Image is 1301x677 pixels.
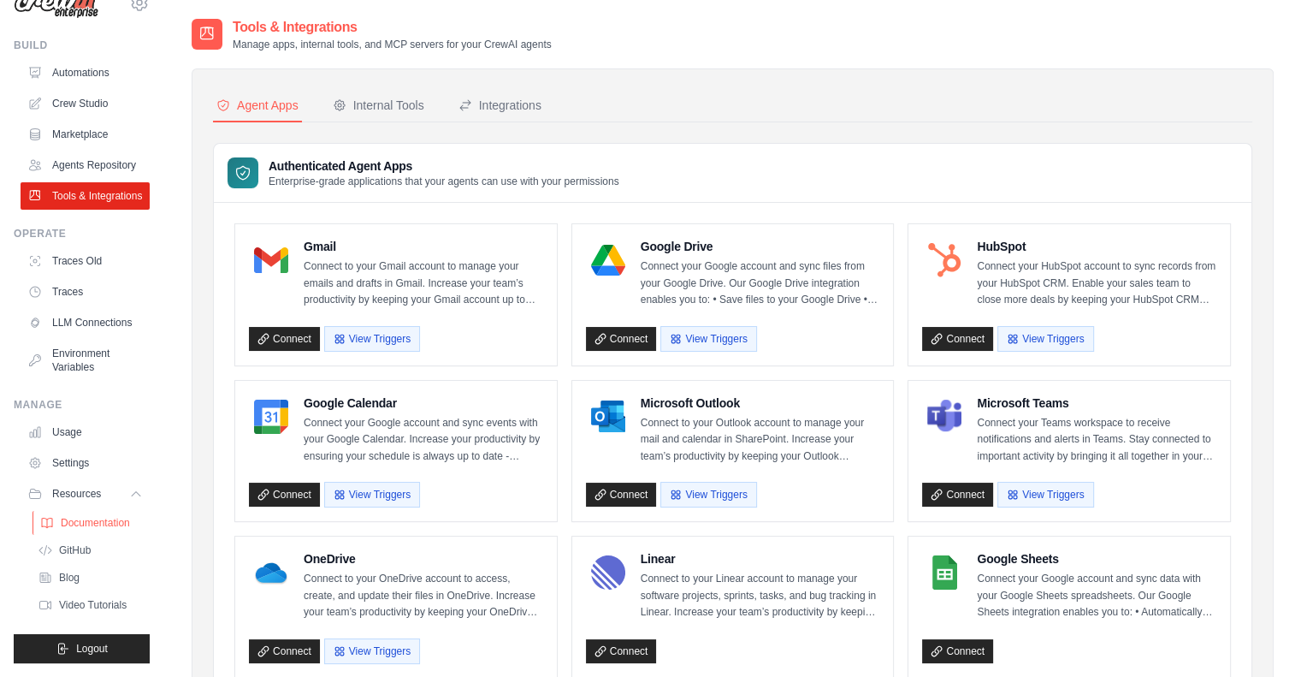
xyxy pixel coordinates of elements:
button: Internal Tools [329,90,428,122]
a: Connect [922,483,993,507]
a: Marketplace [21,121,150,148]
img: Linear Logo [591,555,625,590]
a: Connect [249,483,320,507]
a: Agents Repository [21,151,150,179]
button: View Triggers [660,482,756,508]
h4: Gmail [304,238,543,255]
a: LLM Connections [21,309,150,336]
img: Gmail Logo [254,243,288,277]
button: View Triggers [660,326,756,352]
a: Blog [31,566,150,590]
h4: Linear [641,550,880,567]
a: Crew Studio [21,90,150,117]
p: Manage apps, internal tools, and MCP servers for your CrewAI agents [233,38,552,51]
div: Build [14,39,150,52]
span: GitHub [59,543,91,557]
div: Integrations [458,97,541,114]
button: Logout [14,634,150,663]
a: Documentation [33,511,151,535]
button: Integrations [455,90,545,122]
div: Manage [14,398,150,412]
p: Connect your HubSpot account to sync records from your HubSpot CRM. Enable your sales team to clo... [977,258,1216,309]
h2: Tools & Integrations [233,17,552,38]
a: Automations [21,59,150,86]
div: Internal Tools [333,97,424,114]
h4: Google Calendar [304,395,543,412]
h4: Microsoft Teams [977,395,1216,412]
a: Connect [586,639,657,663]
h4: Microsoft Outlook [641,395,880,412]
a: Connect [586,327,657,351]
img: Google Drive Logo [591,243,625,277]
img: Microsoft Outlook Logo [591,400,625,434]
button: View Triggers [324,326,420,352]
p: Connect to your Outlook account to manage your mail and calendar in SharePoint. Increase your tea... [641,415,880,466]
h4: HubSpot [977,238,1216,255]
span: Resources [52,487,101,501]
img: Google Sheets Logo [927,555,961,590]
a: Environment Variables [21,340,150,381]
h4: Google Drive [641,238,880,255]
img: Google Calendar Logo [254,400,288,434]
span: Video Tutorials [59,598,127,612]
span: Blog [59,571,80,585]
p: Connect your Google account and sync files from your Google Drive. Our Google Drive integration e... [641,258,880,309]
h4: Google Sheets [977,550,1216,567]
a: GitHub [31,538,150,562]
a: Connect [922,639,993,663]
h4: OneDrive [304,550,543,567]
p: Connect to your OneDrive account to access, create, and update their files in OneDrive. Increase ... [304,571,543,621]
p: Connect to your Linear account to manage your software projects, sprints, tasks, and bug tracking... [641,571,880,621]
img: HubSpot Logo [927,243,961,277]
button: Resources [21,480,150,508]
a: Traces [21,278,150,306]
div: Agent Apps [216,97,299,114]
img: Microsoft Teams Logo [927,400,961,434]
button: View Triggers [997,482,1093,508]
h3: Authenticated Agent Apps [269,157,619,175]
a: Connect [249,639,320,663]
a: Connect [249,327,320,351]
span: Logout [76,642,108,656]
a: Settings [21,449,150,477]
p: Connect to your Gmail account to manage your emails and drafts in Gmail. Increase your team’s pro... [304,258,543,309]
a: Video Tutorials [31,593,150,617]
div: Operate [14,227,150,241]
a: Connect [586,483,657,507]
button: Agent Apps [213,90,302,122]
a: Tools & Integrations [21,182,150,210]
p: Connect your Google account and sync events with your Google Calendar. Increase your productivity... [304,415,543,466]
button: View Triggers [324,638,420,664]
a: Traces Old [21,247,150,275]
p: Enterprise-grade applications that your agents can use with your permissions [269,175,619,188]
a: Connect [922,327,993,351]
a: Usage [21,419,150,446]
p: Connect your Teams workspace to receive notifications and alerts in Teams. Stay connected to impo... [977,415,1216,466]
p: Connect your Google account and sync data with your Google Sheets spreadsheets. Our Google Sheets... [977,571,1216,621]
span: Documentation [61,516,130,530]
img: OneDrive Logo [254,555,288,590]
button: View Triggers [324,482,420,508]
button: View Triggers [997,326,1093,352]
